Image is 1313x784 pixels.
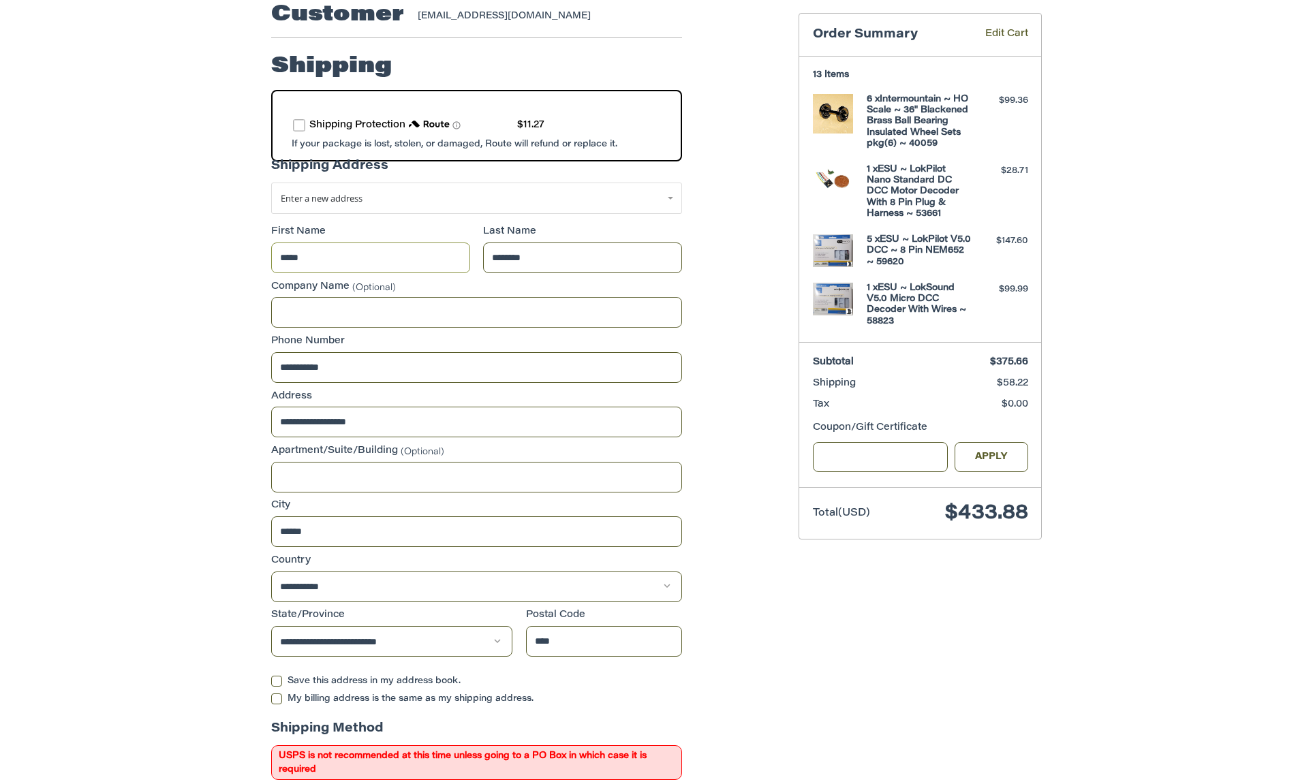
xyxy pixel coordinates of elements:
[867,283,971,327] h4: 1 x ESU ~ LokSound V5.0 Micro DCC Decoder With Wires ~ 58823
[483,225,682,239] label: Last Name
[1002,400,1028,409] span: $0.00
[271,157,388,183] legend: Shipping Address
[867,164,971,219] h4: 1 x ESU ~ LokPilot Nano Standard DC DCC Motor Decoder With 8 Pin Plug & Harness ~ 53661
[352,283,396,292] small: (Optional)
[271,720,384,745] legend: Shipping Method
[526,608,683,623] label: Postal Code
[271,280,682,294] label: Company Name
[517,119,544,133] div: $11.27
[271,745,682,780] span: USPS is not recommended at this time unless going to a PO Box in which case it is required
[271,554,682,568] label: Country
[867,234,971,268] h4: 5 x ESU ~ LokPilot V5.0 DCC ~ 8 Pin NEM652 ~ 59620
[974,94,1028,108] div: $99.36
[271,390,682,404] label: Address
[452,121,461,129] span: Learn more
[966,27,1028,43] a: Edit Cart
[813,442,948,473] input: Gift Certificate or Coupon Code
[271,444,682,458] label: Apartment/Suite/Building
[293,112,660,140] div: route shipping protection selector element
[945,503,1028,524] span: $433.88
[309,121,405,130] span: Shipping Protection
[813,508,870,518] span: Total (USD)
[813,379,856,388] span: Shipping
[271,53,392,80] h2: Shipping
[271,693,682,704] label: My billing address is the same as my shipping address.
[813,358,854,367] span: Subtotal
[974,164,1028,178] div: $28.71
[401,447,444,456] small: (Optional)
[813,69,1028,80] h3: 13 Items
[813,27,966,43] h3: Order Summary
[271,608,512,623] label: State/Province
[292,140,617,148] span: If your package is lost, stolen, or damaged, Route will refund or replace it.
[271,225,470,239] label: First Name
[271,183,682,214] a: Enter or select a different address
[955,442,1028,473] button: Apply
[974,283,1028,296] div: $99.99
[271,499,682,513] label: City
[867,94,971,149] h4: 6 x Intermountain ~ HO Scale ~ 36" Blackened Brass Ball Bearing Insulated Wheel Sets pkg(6) ~ 40059
[990,358,1028,367] span: $375.66
[271,1,404,29] h2: Customer
[813,421,1028,435] div: Coupon/Gift Certificate
[271,334,682,349] label: Phone Number
[418,10,669,23] div: [EMAIL_ADDRESS][DOMAIN_NAME]
[271,676,682,687] label: Save this address in my address book.
[974,234,1028,248] div: $147.60
[813,400,829,409] span: Tax
[281,192,362,204] span: Enter a new address
[997,379,1028,388] span: $58.22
